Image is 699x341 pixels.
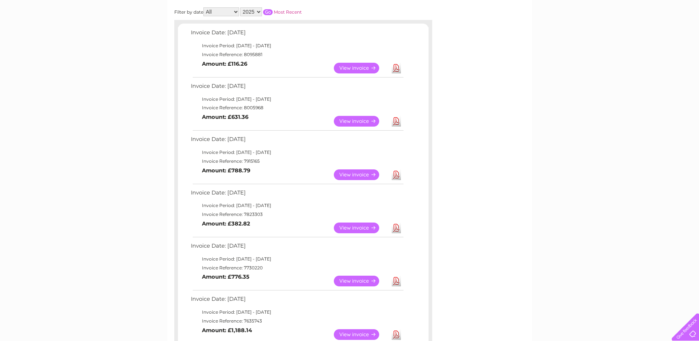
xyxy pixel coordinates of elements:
[189,50,405,59] td: Invoice Reference: 8095881
[334,169,388,180] a: View
[202,220,250,227] b: Amount: £382.82
[189,317,405,325] td: Invoice Reference: 7635743
[189,210,405,219] td: Invoice Reference: 7823303
[334,329,388,340] a: View
[176,4,524,36] div: Clear Business is a trading name of Verastar Limited (registered in [GEOGRAPHIC_DATA] No. 3667643...
[588,31,604,37] a: Energy
[334,223,388,233] a: View
[189,157,405,166] td: Invoice Reference: 7915165
[202,273,249,280] b: Amount: £776.35
[189,103,405,112] td: Invoice Reference: 8005968
[392,116,401,127] a: Download
[334,276,388,286] a: View
[608,31,630,37] a: Telecoms
[189,148,405,157] td: Invoice Period: [DATE] - [DATE]
[392,169,401,180] a: Download
[189,28,405,41] td: Invoice Date: [DATE]
[675,31,692,37] a: Log out
[189,95,405,104] td: Invoice Period: [DATE] - [DATE]
[569,31,583,37] a: Water
[202,61,247,67] b: Amount: £116.26
[334,116,388,127] a: View
[189,41,405,50] td: Invoice Period: [DATE] - [DATE]
[202,327,252,334] b: Amount: £1,188.14
[189,188,405,201] td: Invoice Date: [DATE]
[189,308,405,317] td: Invoice Period: [DATE] - [DATE]
[635,31,646,37] a: Blog
[189,255,405,263] td: Invoice Period: [DATE] - [DATE]
[174,7,368,16] div: Filter by date
[392,276,401,286] a: Download
[189,201,405,210] td: Invoice Period: [DATE] - [DATE]
[392,223,401,233] a: Download
[274,9,302,15] a: Most Recent
[189,294,405,308] td: Invoice Date: [DATE]
[189,263,405,272] td: Invoice Reference: 7730220
[560,4,611,13] a: 0333 014 3131
[189,241,405,255] td: Invoice Date: [DATE]
[202,114,248,120] b: Amount: £631.36
[189,81,405,95] td: Invoice Date: [DATE]
[392,63,401,73] a: Download
[24,19,62,42] img: logo.png
[202,167,250,174] b: Amount: £788.79
[650,31,668,37] a: Contact
[334,63,388,73] a: View
[189,134,405,148] td: Invoice Date: [DATE]
[392,329,401,340] a: Download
